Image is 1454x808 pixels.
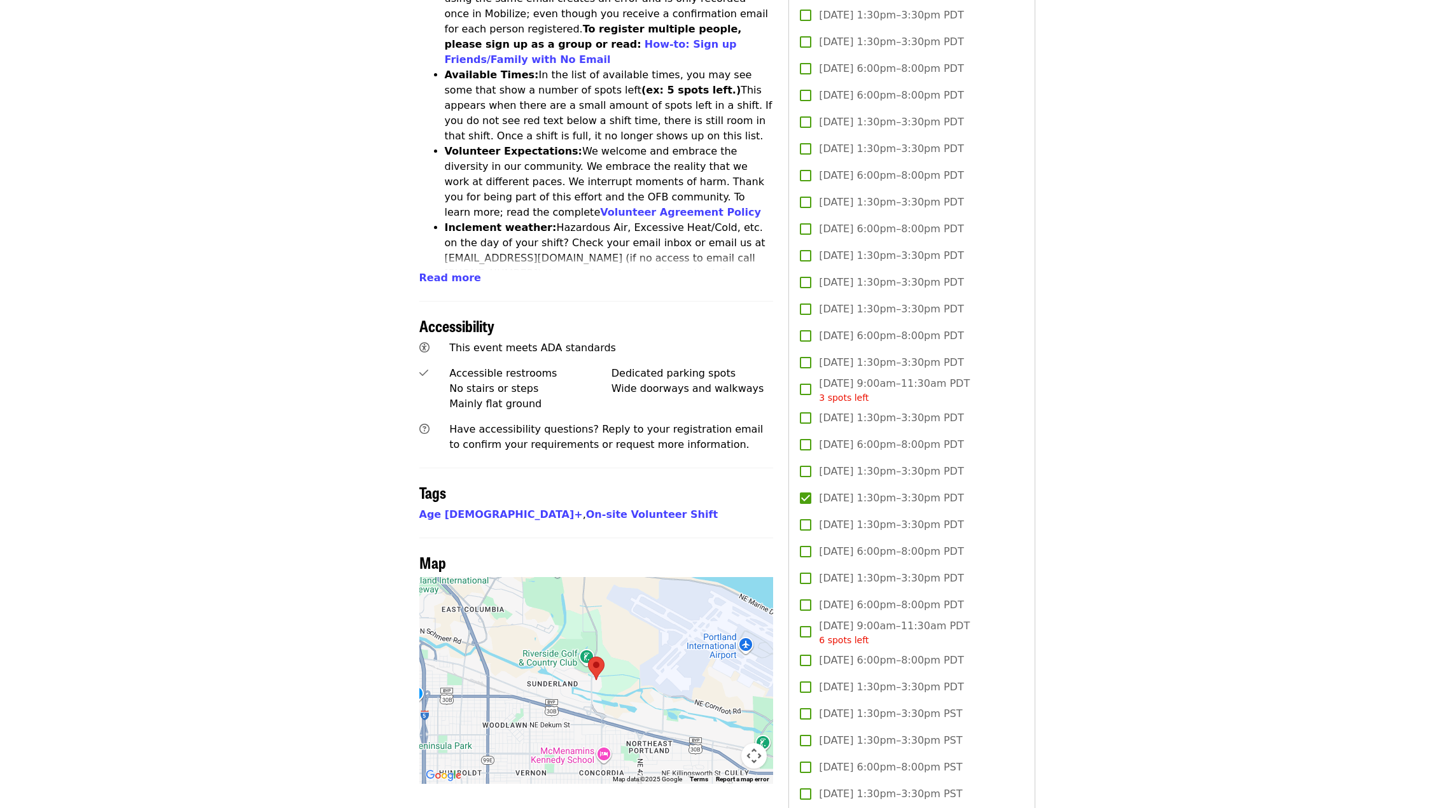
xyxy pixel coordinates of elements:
span: [DATE] 6:00pm–8:00pm PDT [819,544,963,559]
span: [DATE] 1:30pm–3:30pm PDT [819,491,963,506]
a: Volunteer Agreement Policy [600,206,761,218]
a: Age [DEMOGRAPHIC_DATA]+ [419,508,583,520]
a: Report a map error [716,776,769,783]
li: Hazardous Air, Excessive Heat/Cold, etc. on the day of your shift? Check your email inbox or emai... [445,220,774,296]
span: Read more [419,272,481,284]
span: [DATE] 1:30pm–3:30pm PDT [819,302,963,317]
span: [DATE] 1:30pm–3:30pm PDT [819,410,963,426]
img: Google [423,767,465,784]
a: How-to: Sign up Friends/Family with No Email [445,38,737,66]
span: This event meets ADA standards [449,342,616,354]
span: [DATE] 6:00pm–8:00pm PDT [819,88,963,103]
strong: (ex: 5 spots left.) [641,84,741,96]
li: We welcome and embrace the diversity in our community. We embrace the reality that we work at dif... [445,144,774,220]
span: [DATE] 6:00pm–8:00pm PDT [819,437,963,452]
span: 3 spots left [819,393,869,403]
li: In the list of available times, you may see some that show a number of spots left This appears wh... [445,67,774,144]
span: [DATE] 1:30pm–3:30pm PDT [819,8,963,23]
span: [DATE] 6:00pm–8:00pm PDT [819,328,963,344]
i: check icon [419,367,428,379]
a: Terms (opens in new tab) [690,776,708,783]
span: [DATE] 1:30pm–3:30pm PDT [819,679,963,695]
span: [DATE] 1:30pm–3:30pm PDT [819,517,963,533]
span: [DATE] 1:30pm–3:30pm PDT [819,248,963,263]
strong: Available Times: [445,69,539,81]
span: [DATE] 1:30pm–3:30pm PST [819,706,962,721]
a: Open this area in Google Maps (opens a new window) [423,767,465,784]
strong: Volunteer Expectations: [445,145,583,157]
span: Have accessibility questions? Reply to your registration email to confirm your requirements or re... [449,423,763,450]
span: [DATE] 9:00am–11:30am PDT [819,618,970,647]
span: [DATE] 6:00pm–8:00pm PDT [819,221,963,237]
div: Mainly flat ground [449,396,612,412]
span: [DATE] 6:00pm–8:00pm PDT [819,597,963,613]
span: [DATE] 1:30pm–3:30pm PDT [819,571,963,586]
span: [DATE] 9:00am–11:30am PDT [819,376,970,405]
div: No stairs or steps [449,381,612,396]
span: [DATE] 1:30pm–3:30pm PDT [819,464,963,479]
span: Accessibility [419,314,494,337]
span: [DATE] 1:30pm–3:30pm PDT [819,275,963,290]
button: Map camera controls [741,743,767,769]
span: [DATE] 1:30pm–3:30pm PST [819,733,962,748]
strong: Inclement weather: [445,221,557,233]
span: [DATE] 1:30pm–3:30pm PST [819,786,962,802]
span: , [419,508,586,520]
div: Dedicated parking spots [612,366,774,381]
span: [DATE] 6:00pm–8:00pm PDT [819,168,963,183]
span: Tags [419,481,446,503]
span: [DATE] 6:00pm–8:00pm PDT [819,61,963,76]
span: Map data ©2025 Google [613,776,682,783]
span: [DATE] 6:00pm–8:00pm PST [819,760,962,775]
i: universal-access icon [419,342,430,354]
i: question-circle icon [419,423,430,435]
span: [DATE] 6:00pm–8:00pm PDT [819,653,963,668]
span: [DATE] 1:30pm–3:30pm PDT [819,355,963,370]
button: Read more [419,270,481,286]
span: [DATE] 1:30pm–3:30pm PDT [819,115,963,130]
span: [DATE] 1:30pm–3:30pm PDT [819,34,963,50]
a: On-site Volunteer Shift [586,508,718,520]
strong: To register multiple people, please sign up as a group or read: [445,23,742,50]
span: [DATE] 1:30pm–3:30pm PDT [819,141,963,157]
span: 6 spots left [819,635,869,645]
div: Accessible restrooms [449,366,612,381]
span: Map [419,551,446,573]
span: [DATE] 1:30pm–3:30pm PDT [819,195,963,210]
div: Wide doorways and walkways [612,381,774,396]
